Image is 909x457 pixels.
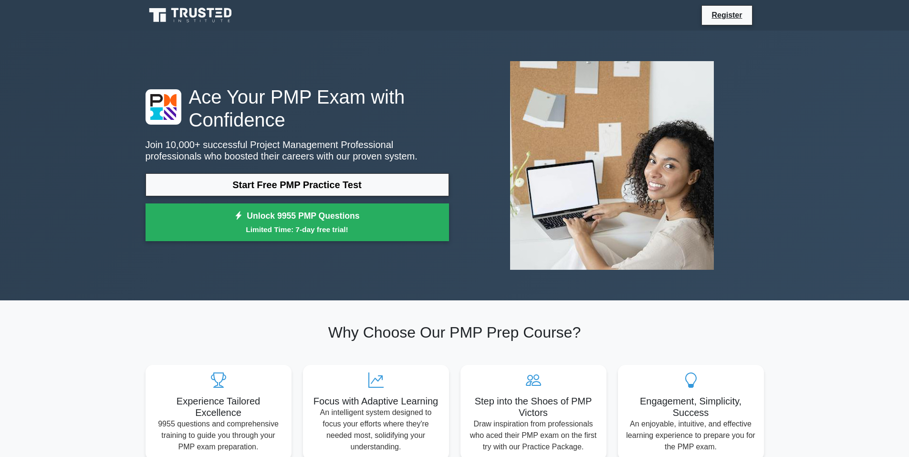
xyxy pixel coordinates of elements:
[146,139,449,162] p: Join 10,000+ successful Project Management Professional professionals who boosted their careers w...
[626,395,756,418] h5: Engagement, Simplicity, Success
[311,407,441,453] p: An intelligent system designed to focus your efforts where they're needed most, solidifying your ...
[311,395,441,407] h5: Focus with Adaptive Learning
[153,418,284,453] p: 9955 questions and comprehensive training to guide you through your PMP exam preparation.
[626,418,756,453] p: An enjoyable, intuitive, and effective learning experience to prepare you for the PMP exam.
[146,173,449,196] a: Start Free PMP Practice Test
[146,323,764,341] h2: Why Choose Our PMP Prep Course?
[468,395,599,418] h5: Step into the Shoes of PMP Victors
[153,395,284,418] h5: Experience Tailored Excellence
[146,203,449,242] a: Unlock 9955 PMP QuestionsLimited Time: 7-day free trial!
[157,224,437,235] small: Limited Time: 7-day free trial!
[468,418,599,453] p: Draw inspiration from professionals who aced their PMP exam on the first try with our Practice Pa...
[706,9,748,21] a: Register
[146,85,449,131] h1: Ace Your PMP Exam with Confidence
